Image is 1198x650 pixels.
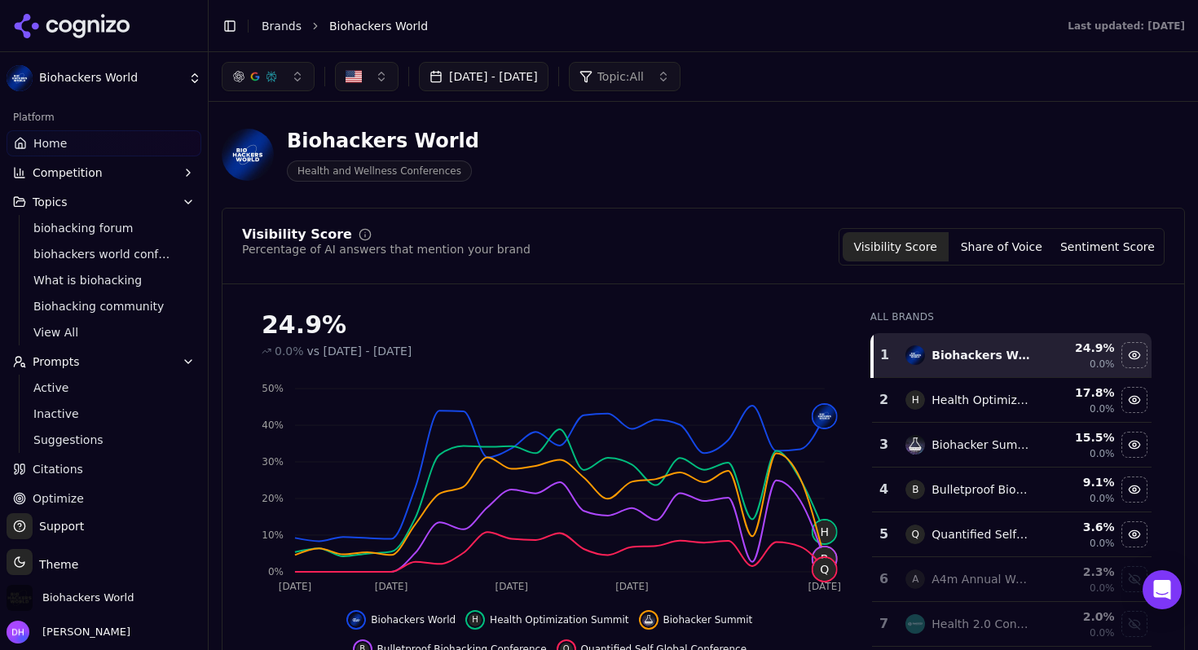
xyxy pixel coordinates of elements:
tspan: 50% [262,383,284,394]
button: Hide biohackers world data [346,610,456,630]
div: 24.9 % [1044,340,1115,356]
div: Biohackers World [932,347,1031,363]
a: What is biohacking [27,269,182,292]
img: Biohackers World [222,129,274,181]
img: United States [346,68,362,85]
span: 0.0% [1090,402,1115,415]
tr: 3biohacker summitBiohacker Summit15.5%0.0%Hide biohacker summit data [872,423,1152,468]
div: Health Optimization Summit [932,392,1031,408]
span: H [469,613,482,626]
span: Topic: All [597,68,644,85]
a: Biohacking community [27,295,182,318]
span: View All [33,324,175,340]
div: 15.5 % [1044,429,1115,446]
button: Show a4m annual world congress data [1121,566,1147,592]
tspan: 10% [262,529,284,541]
span: H [813,520,836,543]
button: Prompts [7,349,201,375]
span: Biohacker Summit [663,613,753,626]
a: biohackers world conference [27,243,182,266]
a: Home [7,130,201,156]
button: Share of Voice [949,232,1055,261]
div: Platform [7,104,201,130]
span: Prompts [33,354,80,370]
img: biohackers world [905,345,925,365]
tspan: 30% [262,456,284,468]
span: Q [905,525,925,544]
img: biohackers world [813,405,836,428]
span: Optimize [33,490,84,507]
div: A4m Annual World Congress [932,571,1031,587]
div: Biohacker Summit [932,437,1031,453]
tr: 7health 2.0 conferenceHealth 2.0 Conference2.0%0.0%Show health 2.0 conference data [872,602,1152,647]
div: 1 [880,345,890,365]
img: health 2.0 conference [905,614,925,634]
span: Theme [33,558,78,571]
span: A [905,569,925,589]
a: biohacking forum [27,217,182,239]
tspan: 40% [262,419,284,431]
div: Quantified Self Global Conference [932,526,1031,542]
div: 3 [879,435,890,455]
tspan: 20% [262,493,284,504]
img: Biohackers World [7,585,33,611]
div: 9.1 % [1044,474,1115,490]
span: 0.0% [1090,626,1115,639]
span: What is biohacking [33,272,175,288]
a: Inactive [27,402,182,425]
span: biohackers world conference [33,246,175,262]
div: 5 [879,525,890,544]
tspan: [DATE] [375,581,408,592]
button: Hide quantified self global conference data [1121,521,1147,547]
span: 0.0% [1090,358,1115,371]
div: 3.6 % [1044,519,1115,535]
a: Suggestions [27,428,182,451]
span: 0.0% [1090,447,1115,460]
button: Competition [7,160,201,186]
div: 2.3 % [1044,564,1115,580]
tr: 2HHealth Optimization Summit17.8%0.0%Hide health optimization summit data [872,378,1152,423]
span: Biohackers World [39,71,182,86]
span: Q [813,558,836,581]
button: Open user button [7,621,130,643]
img: biohacker summit [642,613,655,626]
span: vs [DATE] - [DATE] [307,343,412,359]
button: Hide biohackers world data [1121,342,1147,368]
span: Suggestions [33,432,175,448]
button: Visibility Score [843,232,949,261]
div: 24.9% [262,310,838,340]
tr: 6AA4m Annual World Congress2.3%0.0%Show a4m annual world congress data [872,557,1152,602]
span: B [905,480,925,499]
button: Hide biohacker summit data [639,610,753,630]
span: Health Optimization Summit [490,613,628,626]
span: biohacking forum [33,220,175,236]
div: 6 [879,569,890,589]
button: Hide bulletproof biohacking conference data [1121,477,1147,503]
div: Open Intercom Messenger [1143,570,1182,609]
div: 4 [879,480,890,499]
tspan: [DATE] [279,581,312,592]
nav: breadcrumb [262,18,1035,34]
button: Hide health optimization summit data [1121,387,1147,413]
tr: 5QQuantified Self Global Conference3.6%0.0%Hide quantified self global conference data [872,512,1152,557]
tspan: 0% [268,566,284,578]
span: [PERSON_NAME] [36,625,130,639]
button: Open organization switcher [7,585,134,611]
div: Biohackers World [287,128,479,154]
button: Hide biohacker summit data [1121,432,1147,458]
span: 0.0% [275,343,304,359]
div: 7 [879,614,890,634]
a: Optimize [7,485,201,512]
span: 0.0% [1090,492,1115,505]
tspan: [DATE] [615,581,649,592]
span: Home [33,135,67,152]
span: H [905,390,925,410]
img: Dmytro Horbyk [7,621,29,643]
button: Topics [7,189,201,215]
img: biohacker summit [905,435,925,455]
div: 2.0 % [1044,608,1115,625]
span: Topics [33,194,68,210]
div: Visibility Score [242,228,352,241]
span: B [813,547,836,570]
div: Bulletproof Biohacking Conference [932,481,1031,498]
